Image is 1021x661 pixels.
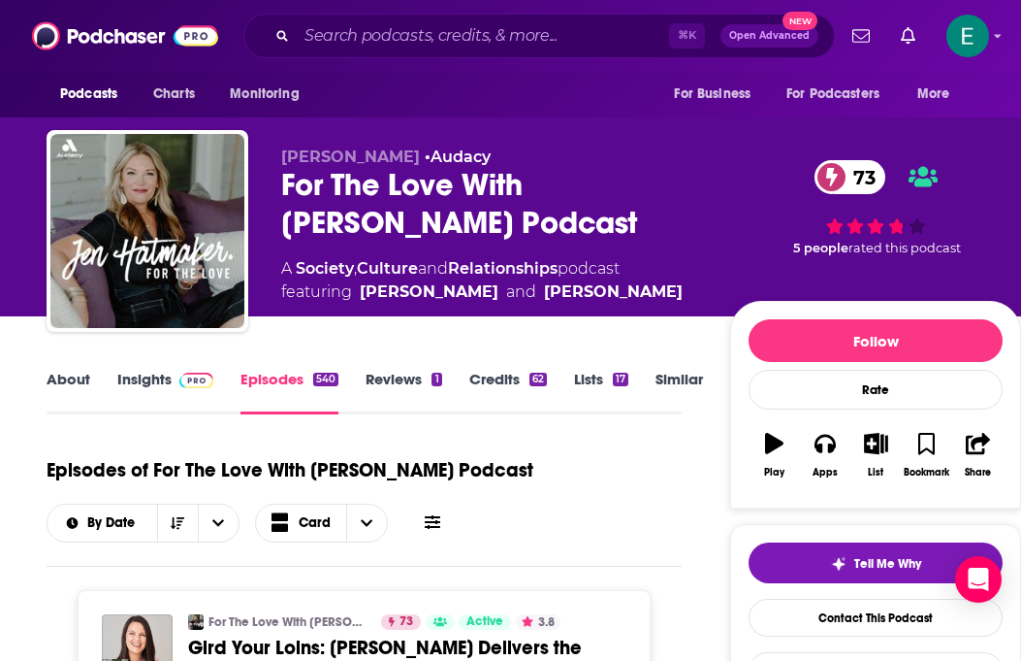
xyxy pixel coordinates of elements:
[774,76,908,113] button: open menu
[198,505,239,542] button: open menu
[281,257,683,304] div: A podcast
[749,319,1003,362] button: Follow
[381,614,421,630] a: 73
[904,467,949,479] div: Bookmark
[946,15,989,57] button: Show profile menu
[800,420,850,490] button: Apps
[448,259,558,278] a: Relationships
[955,556,1002,603] div: Open Intercom Messenger
[529,373,547,386] div: 62
[904,76,974,113] button: open menu
[357,259,418,278] a: Culture
[764,467,784,479] div: Play
[425,148,491,166] span: •
[230,81,299,108] span: Monitoring
[354,259,357,278] span: ,
[296,259,354,278] a: Society
[32,17,218,54] img: Podchaser - Follow, Share and Rate Podcasts
[574,370,628,414] a: Lists17
[47,370,90,414] a: About
[153,81,195,108] span: Charts
[48,516,157,530] button: open menu
[749,543,1003,583] button: tell me why sparkleTell Me Why
[360,281,498,304] a: Jen Hatmaker
[188,614,204,630] img: For The Love With Jen Hatmaker Podcast
[297,20,669,51] input: Search podcasts, credits, & more...
[848,241,961,255] span: rated this podcast
[782,12,817,30] span: New
[418,259,448,278] span: and
[544,281,683,304] a: Amy Hardin
[749,420,799,490] button: Play
[431,148,491,166] a: Audacy
[674,81,750,108] span: For Business
[813,467,838,479] div: Apps
[729,31,810,41] span: Open Advanced
[255,504,389,543] button: Choose View
[868,467,883,479] div: List
[946,15,989,57] img: User Profile
[854,556,921,572] span: Tell Me Why
[243,14,835,58] div: Search podcasts, credits, & more...
[506,281,536,304] span: and
[516,614,560,630] button: 3.8
[893,19,923,52] a: Show notifications dropdown
[655,370,703,414] a: Similar
[730,148,1021,269] div: 73 5 peoplerated this podcast
[831,556,846,572] img: tell me why sparkle
[965,467,991,479] div: Share
[786,81,879,108] span: For Podcasters
[240,370,338,414] a: Episodes540
[87,516,142,530] span: By Date
[208,614,368,630] a: For The Love With [PERSON_NAME] Podcast
[469,370,547,414] a: Credits62
[47,458,533,482] h1: Episodes of For The Love With [PERSON_NAME] Podcast
[834,160,885,194] span: 73
[157,505,198,542] button: Sort Direction
[399,612,413,632] span: 73
[902,420,952,490] button: Bookmark
[720,24,818,48] button: Open AdvancedNew
[281,281,683,304] span: featuring
[117,370,213,414] a: InsightsPodchaser Pro
[141,76,207,113] a: Charts
[60,81,117,108] span: Podcasts
[466,612,503,632] span: Active
[613,373,628,386] div: 17
[281,148,420,166] span: [PERSON_NAME]
[814,160,885,194] a: 73
[313,373,338,386] div: 540
[366,370,441,414] a: Reviews1
[946,15,989,57] span: Logged in as ellien
[793,241,848,255] span: 5 people
[179,373,213,388] img: Podchaser Pro
[850,420,901,490] button: List
[845,19,877,52] a: Show notifications dropdown
[749,599,1003,637] a: Contact This Podcast
[459,614,511,630] a: Active
[431,373,441,386] div: 1
[749,370,1003,410] div: Rate
[50,134,244,328] img: For The Love With Jen Hatmaker Podcast
[299,516,331,530] span: Card
[917,81,950,108] span: More
[47,504,239,543] h2: Choose List sort
[47,76,143,113] button: open menu
[952,420,1003,490] button: Share
[216,76,324,113] button: open menu
[669,23,705,49] span: ⌘ K
[660,76,775,113] button: open menu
